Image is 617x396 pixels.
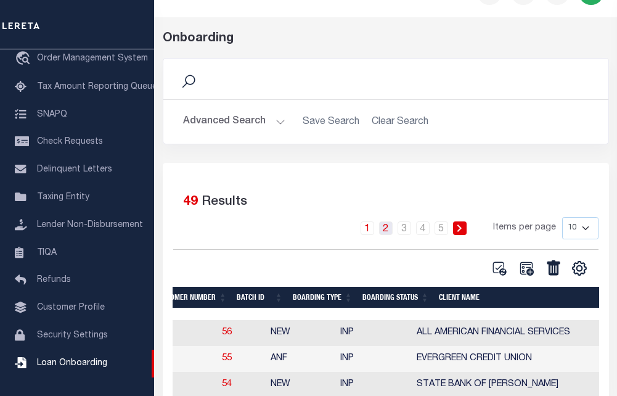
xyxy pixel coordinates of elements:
[15,51,35,67] i: travel_explore
[493,221,556,235] span: Items per page
[136,346,217,372] td: 77550
[202,192,247,212] label: Results
[435,221,448,235] a: 5
[37,165,112,174] span: Delinquent Letters
[266,346,335,372] td: ANF
[37,110,67,118] span: SNAPQ
[222,328,232,337] a: 56
[183,196,198,208] span: 49
[37,193,89,202] span: Taxing Entity
[150,287,232,308] th: Customer Number: activate to sort column ascending
[412,320,603,346] td: ALL AMERICAN FINANCIAL SERVICES
[37,303,105,312] span: Customer Profile
[136,320,217,346] td: 49655
[358,287,434,308] th: Boarding Status: activate to sort column ascending
[335,320,412,346] td: INP
[37,83,157,91] span: Tax Amount Reporting Queue
[266,320,335,346] td: NEW
[222,354,232,363] a: 55
[163,30,609,48] div: Onboarding
[288,287,358,308] th: Boarding Type: activate to sort column ascending
[416,221,430,235] a: 4
[232,287,288,308] th: Batch ID: activate to sort column ascending
[361,221,374,235] a: 1
[37,138,103,146] span: Check Requests
[222,380,232,389] a: 54
[183,110,285,134] button: Advanced Search
[37,54,148,63] span: Order Management System
[37,248,57,257] span: TIQA
[37,276,71,284] span: Refunds
[37,221,143,229] span: Lender Non-Disbursement
[37,331,108,340] span: Security Settings
[379,221,393,235] a: 2
[412,346,603,372] td: EVERGREEN CREDIT UNION
[398,221,411,235] a: 3
[37,359,107,368] span: Loan Onboarding
[335,346,412,372] td: INP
